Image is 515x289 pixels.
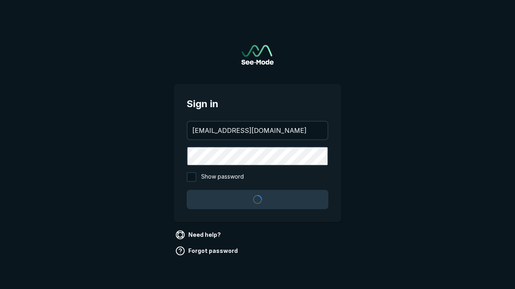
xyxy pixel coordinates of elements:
a: Go to sign in [241,45,274,65]
input: your@email.com [187,122,328,139]
span: Sign in [187,97,328,111]
img: See-Mode Logo [241,45,274,65]
a: Forgot password [174,244,241,257]
a: Need help? [174,228,224,241]
span: Show password [201,172,244,182]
